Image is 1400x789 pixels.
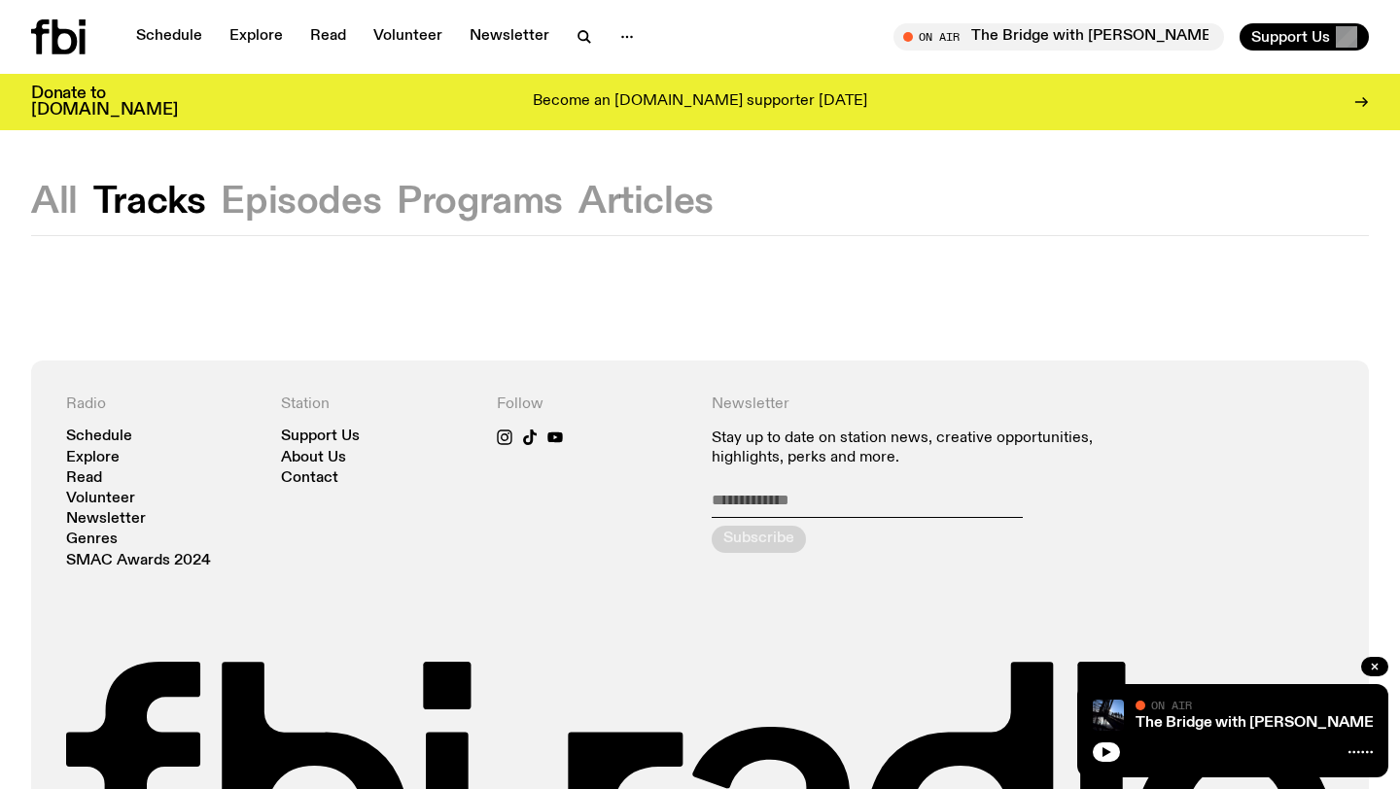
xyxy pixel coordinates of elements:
[281,395,472,414] h4: Station
[93,185,206,220] button: Tracks
[298,23,358,51] a: Read
[31,185,78,220] button: All
[66,395,258,414] h4: Radio
[281,429,360,444] a: Support Us
[712,395,1119,414] h4: Newsletter
[281,451,346,465] a: About Us
[397,185,563,220] button: Programs
[533,93,867,111] p: Become an [DOMAIN_NAME] supporter [DATE]
[66,451,120,465] a: Explore
[221,185,381,220] button: Episodes
[124,23,214,51] a: Schedule
[1151,699,1192,711] span: On Air
[712,429,1119,466] p: Stay up to date on station news, creative opportunities, highlights, perks and more.
[281,471,338,486] a: Contact
[893,23,1224,51] button: On AirThe Bridge with [PERSON_NAME]
[578,185,714,220] button: Articles
[497,395,688,414] h4: Follow
[66,492,135,506] a: Volunteer
[1240,23,1369,51] button: Support Us
[66,471,102,486] a: Read
[712,526,806,553] button: Subscribe
[1251,28,1330,46] span: Support Us
[31,86,178,119] h3: Donate to [DOMAIN_NAME]
[218,23,295,51] a: Explore
[1136,715,1379,731] a: The Bridge with [PERSON_NAME]
[66,554,211,568] a: SMAC Awards 2024
[458,23,561,51] a: Newsletter
[1093,700,1124,731] img: People climb Sydney's Harbour Bridge
[66,429,132,444] a: Schedule
[66,512,146,527] a: Newsletter
[66,532,118,547] a: Genres
[362,23,454,51] a: Volunteer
